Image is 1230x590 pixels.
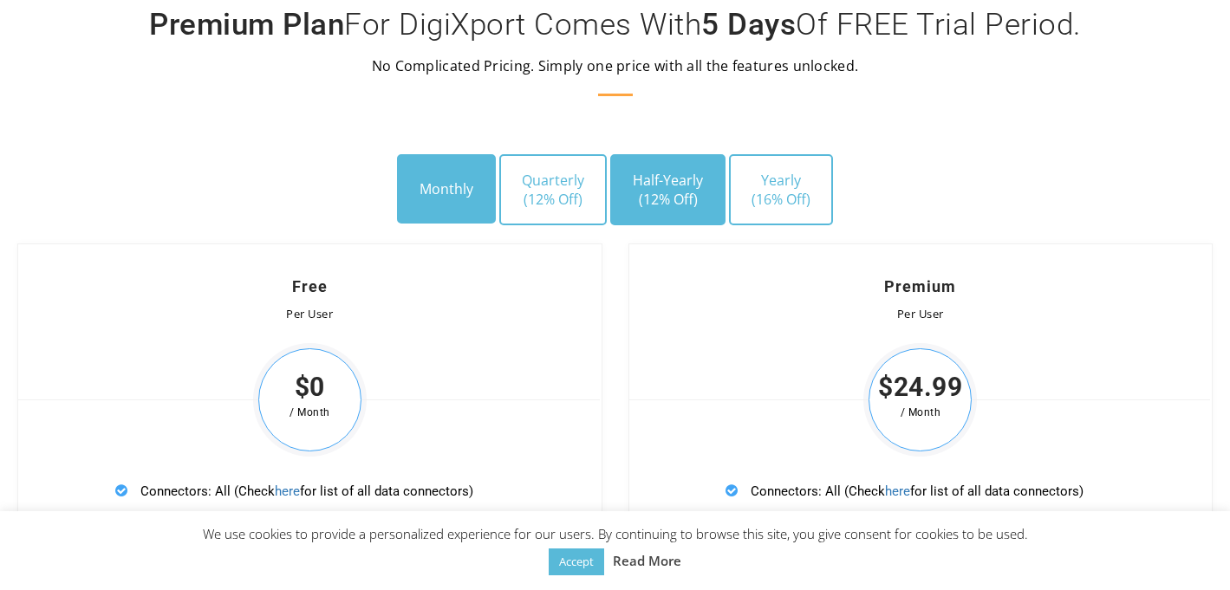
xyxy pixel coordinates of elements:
[610,154,726,225] button: Half-Yearly(12% Off)
[549,548,604,575] a: Accept
[275,483,300,499] a: here
[397,154,496,224] button: Monthly
[53,308,567,321] div: Per User
[863,377,977,398] span: $24.99
[664,308,1178,321] div: Per User
[203,525,1028,569] span: We use cookies to provide a personalized experience for our users. By continuing to browse this s...
[1143,507,1230,590] iframe: Chat Widget
[613,550,681,571] a: Read More
[664,279,1178,295] h4: Premium
[253,377,367,398] span: $0
[149,7,344,42] b: Premium Plan
[499,154,607,225] button: Quarterly(12% Off)
[863,402,977,423] span: / Month
[522,190,584,209] span: (12% Off)
[53,279,567,295] h4: Free
[701,7,796,42] b: 5 Days
[726,480,1115,502] p: Connectors: All (Check for list of all data connectors)
[885,483,910,499] a: here
[253,402,367,423] span: / Month
[752,190,810,209] span: (16% Off)
[729,154,833,225] button: Yearly(16% Off)
[115,480,504,502] p: Connectors: All (Check for list of all data connectors)
[633,190,703,209] span: (12% Off)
